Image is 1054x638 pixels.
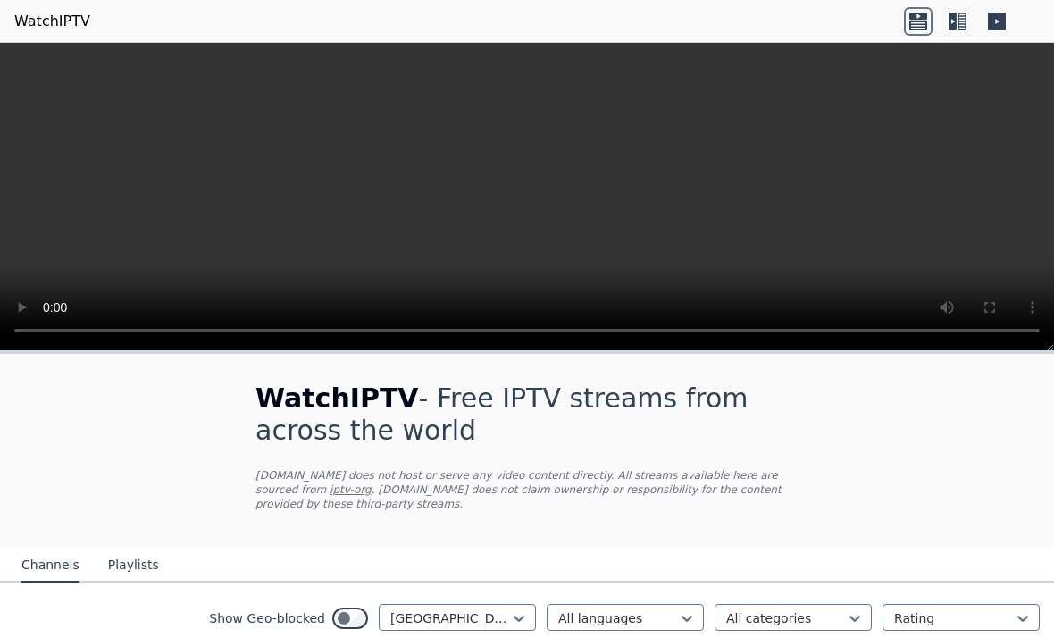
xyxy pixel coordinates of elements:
a: iptv-org [330,483,372,496]
button: Channels [21,549,79,583]
button: Playlists [108,549,159,583]
p: [DOMAIN_NAME] does not host or serve any video content directly. All streams available here are s... [255,468,799,511]
label: Show Geo-blocked [209,609,325,627]
a: WatchIPTV [14,11,90,32]
span: WatchIPTV [255,382,419,414]
h1: - Free IPTV streams from across the world [255,382,799,447]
